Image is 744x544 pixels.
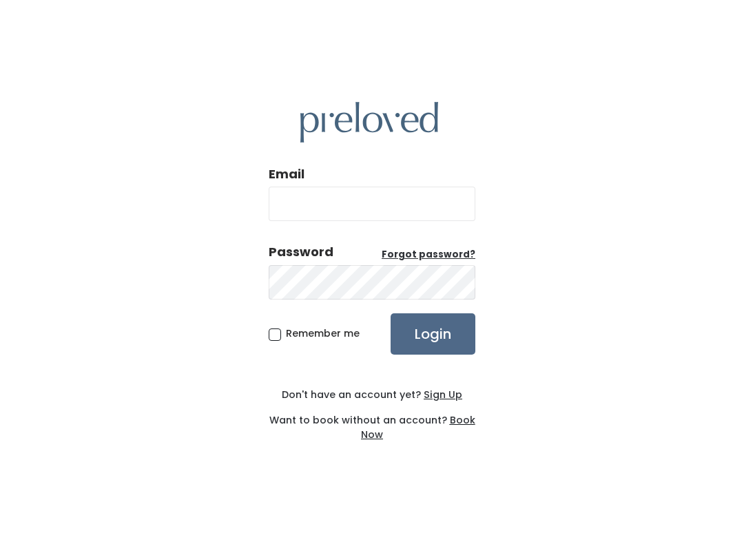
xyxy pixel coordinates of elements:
[269,243,333,261] div: Password
[382,248,475,262] a: Forgot password?
[269,388,475,402] div: Don't have an account yet?
[421,388,462,401] a: Sign Up
[286,326,360,340] span: Remember me
[269,402,475,442] div: Want to book without an account?
[300,102,438,143] img: preloved logo
[361,413,475,441] a: Book Now
[382,248,475,261] u: Forgot password?
[391,313,475,355] input: Login
[424,388,462,401] u: Sign Up
[269,165,304,183] label: Email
